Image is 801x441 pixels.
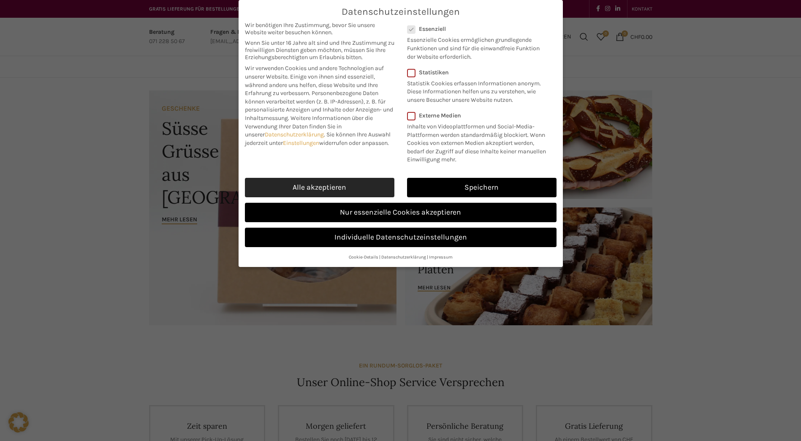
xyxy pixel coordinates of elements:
[245,22,394,36] span: Wir benötigen Ihre Zustimmung, bevor Sie unsere Website weiter besuchen können.
[407,76,546,104] p: Statistik Cookies erfassen Informationen anonym. Diese Informationen helfen uns zu verstehen, wie...
[245,178,394,197] a: Alle akzeptieren
[407,25,546,33] label: Essenziell
[407,119,551,164] p: Inhalte von Videoplattformen und Social-Media-Plattformen werden standardmäßig blockiert. Wenn Co...
[342,6,460,17] span: Datenschutzeinstellungen
[429,254,453,260] a: Impressum
[349,254,378,260] a: Cookie-Details
[245,131,391,147] span: Sie können Ihre Auswahl jederzeit unter widerrufen oder anpassen.
[245,65,384,97] span: Wir verwenden Cookies und andere Technologien auf unserer Website. Einige von ihnen sind essenzie...
[245,203,557,222] a: Nur essenzielle Cookies akzeptieren
[407,112,551,119] label: Externe Medien
[407,33,546,61] p: Essenzielle Cookies ermöglichen grundlegende Funktionen und sind für die einwandfreie Funktion de...
[407,178,557,197] a: Speichern
[245,228,557,247] a: Individuelle Datenschutzeinstellungen
[283,139,319,147] a: Einstellungen
[245,39,394,61] span: Wenn Sie unter 16 Jahre alt sind und Ihre Zustimmung zu freiwilligen Diensten geben möchten, müss...
[245,90,393,122] span: Personenbezogene Daten können verarbeitet werden (z. B. IP-Adressen), z. B. für personalisierte A...
[407,69,546,76] label: Statistiken
[381,254,426,260] a: Datenschutzerklärung
[245,114,373,138] span: Weitere Informationen über die Verwendung Ihrer Daten finden Sie in unserer .
[265,131,324,138] a: Datenschutzerklärung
